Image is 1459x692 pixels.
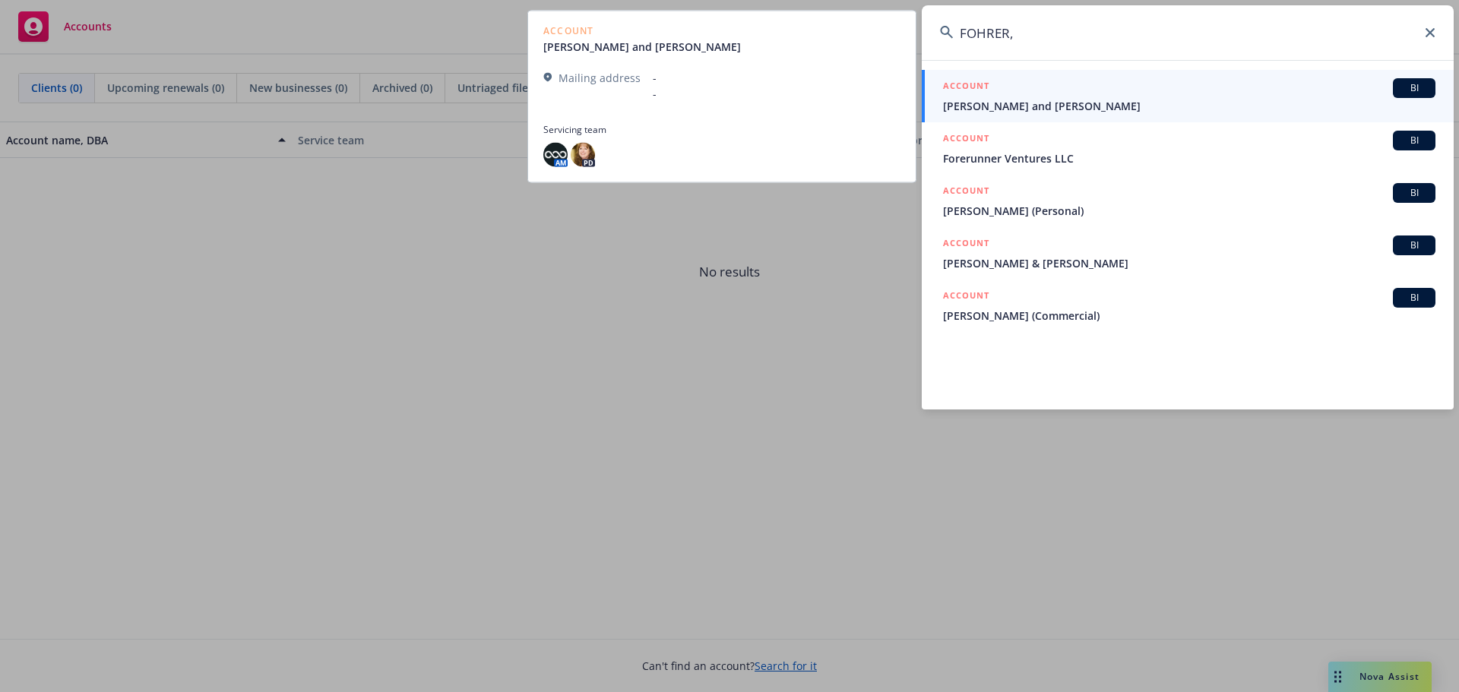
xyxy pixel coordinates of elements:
[943,203,1435,219] span: [PERSON_NAME] (Personal)
[943,288,989,306] h5: ACCOUNT
[943,255,1435,271] span: [PERSON_NAME] & [PERSON_NAME]
[922,5,1454,60] input: Search...
[943,308,1435,324] span: [PERSON_NAME] (Commercial)
[943,150,1435,166] span: Forerunner Ventures LLC
[943,235,989,254] h5: ACCOUNT
[1399,239,1429,252] span: BI
[1399,186,1429,200] span: BI
[943,183,989,201] h5: ACCOUNT
[922,122,1454,175] a: ACCOUNTBIForerunner Ventures LLC
[943,78,989,96] h5: ACCOUNT
[943,131,989,149] h5: ACCOUNT
[943,98,1435,114] span: [PERSON_NAME] and [PERSON_NAME]
[922,175,1454,227] a: ACCOUNTBI[PERSON_NAME] (Personal)
[1399,81,1429,95] span: BI
[922,227,1454,280] a: ACCOUNTBI[PERSON_NAME] & [PERSON_NAME]
[1399,134,1429,147] span: BI
[1399,291,1429,305] span: BI
[922,70,1454,122] a: ACCOUNTBI[PERSON_NAME] and [PERSON_NAME]
[922,280,1454,332] a: ACCOUNTBI[PERSON_NAME] (Commercial)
